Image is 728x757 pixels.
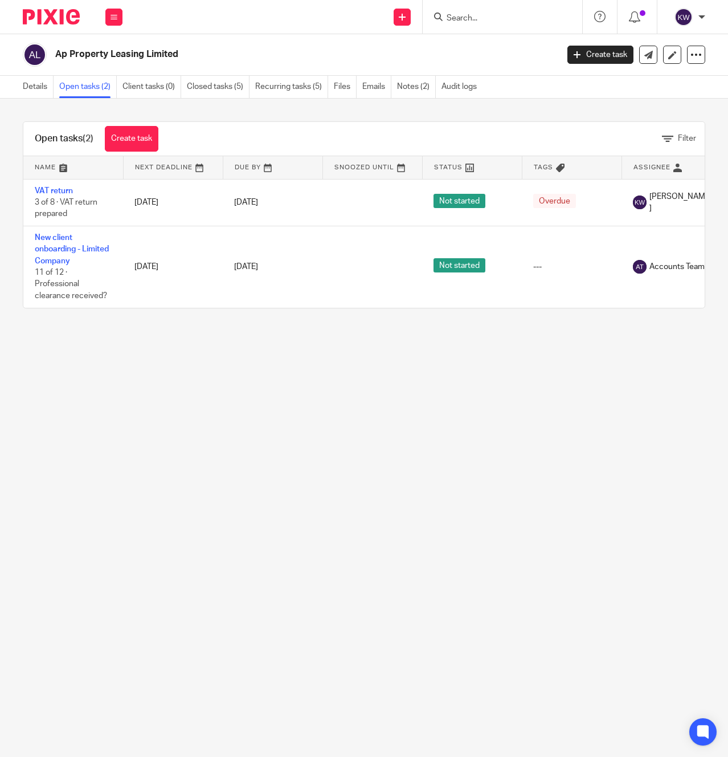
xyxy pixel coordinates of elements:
td: [DATE] [123,226,223,307]
img: Pixie [23,9,80,25]
a: Files [334,76,357,98]
span: [PERSON_NAME] [649,191,710,214]
h1: Open tasks [35,133,93,145]
a: Audit logs [441,76,482,98]
img: svg%3E [23,43,47,67]
span: Overdue [533,194,576,208]
span: Tags [534,164,553,170]
a: Create task [567,46,633,64]
a: Closed tasks (5) [187,76,250,98]
div: --- [533,261,610,272]
img: svg%3E [674,8,693,26]
span: 11 of 12 · Professional clearance received? [35,268,107,300]
span: [DATE] [234,263,258,271]
input: Search [445,14,548,24]
a: Create task [105,126,158,152]
a: Details [23,76,54,98]
span: Filter [678,135,696,143]
h2: Ap Property Leasing Limited [55,48,451,60]
td: [DATE] [123,179,223,226]
span: (2) [83,134,93,143]
span: 3 of 8 · VAT return prepared [35,198,97,218]
a: VAT return [35,187,73,195]
span: [DATE] [234,198,258,206]
a: Client tasks (0) [122,76,181,98]
a: Emails [362,76,391,98]
img: svg%3E [633,260,647,274]
span: Snoozed Until [334,164,394,170]
a: Recurring tasks (5) [255,76,328,98]
a: Open tasks (2) [59,76,117,98]
img: svg%3E [633,196,647,209]
a: New client onboarding - Limited Company [35,234,109,265]
span: Accounts Team [649,261,705,272]
span: Status [434,164,463,170]
span: Not started [433,194,485,208]
a: Notes (2) [397,76,436,98]
span: Not started [433,258,485,272]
